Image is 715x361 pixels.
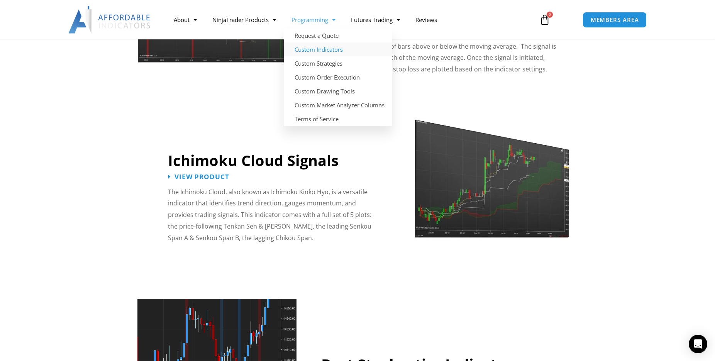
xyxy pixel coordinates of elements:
[284,11,343,29] a: Programming
[205,11,284,29] a: NinjaTrader Products
[168,173,229,180] a: View Product
[583,12,647,28] a: MEMBERS AREA
[166,11,530,29] nav: Menu
[408,11,445,29] a: Reviews
[284,112,392,126] a: Terms of Service
[284,70,392,84] a: Custom Order Execution
[413,105,569,239] img: Ichimuku | Affordable Indicators – NinjaTrader
[321,18,566,75] p: The First Touch Signals indicator is a trading system based on the concept that moving averages o...
[284,29,392,42] a: Request a Quote
[547,12,553,18] span: 0
[166,11,205,29] a: About
[284,98,392,112] a: Custom Market Analyzer Columns
[528,8,562,31] a: 0
[591,17,639,23] span: MEMBERS AREA
[168,186,381,244] p: The Ichimoku Cloud, also known as Ichimoku Kinko Hyo, is a versatile indicator that identifies tr...
[68,6,151,34] img: LogoAI | Affordable Indicators – NinjaTrader
[343,11,408,29] a: Futures Trading
[284,29,392,126] ul: Programming
[284,56,392,70] a: Custom Strategies
[168,150,339,170] a: Ichimoku Cloud Signals
[284,42,392,56] a: Custom Indicators
[284,84,392,98] a: Custom Drawing Tools
[175,173,229,180] span: View Product
[689,335,707,353] div: Open Intercom Messenger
